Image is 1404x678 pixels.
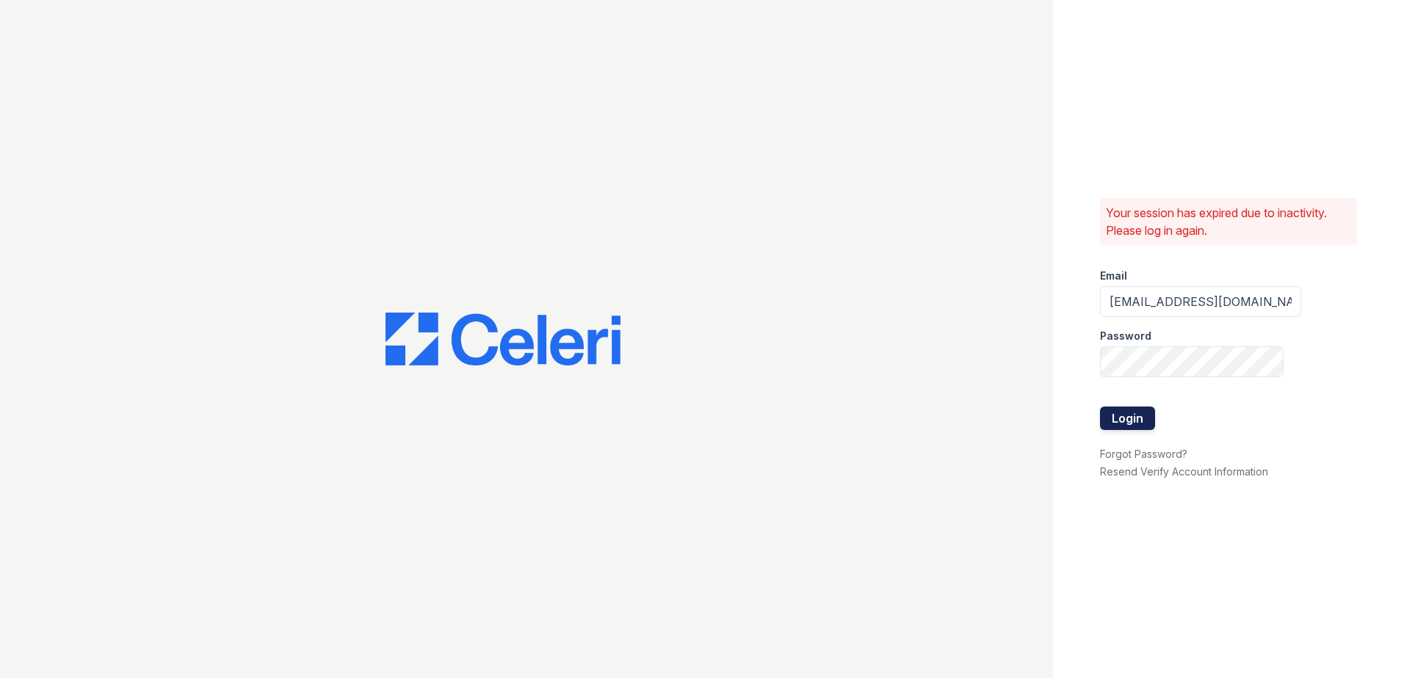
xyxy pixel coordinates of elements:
[1100,329,1151,343] label: Password
[1106,204,1351,239] p: Your session has expired due to inactivity. Please log in again.
[386,313,620,365] img: CE_Logo_Blue-a8612792a0a2168367f1c8372b55b34899dd931a85d93a1a3d3e32e68fde9ad4.png
[1100,465,1268,478] a: Resend Verify Account Information
[1100,448,1187,460] a: Forgot Password?
[1100,407,1155,430] button: Login
[1100,269,1127,283] label: Email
